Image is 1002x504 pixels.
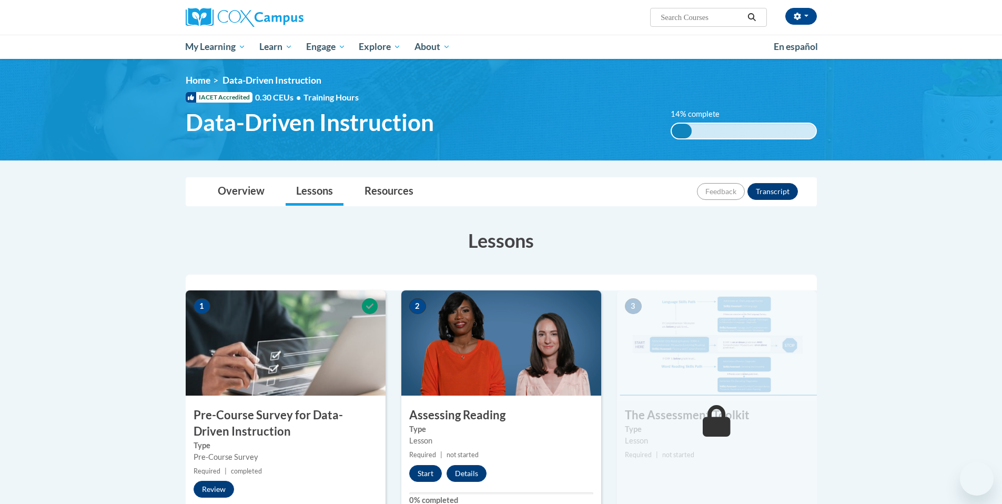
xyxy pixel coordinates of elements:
img: Course Image [401,290,601,396]
label: Type [625,424,809,435]
h3: Pre-Course Survey for Data-Driven Instruction [186,407,386,440]
label: Type [409,424,593,435]
span: Required [409,451,436,459]
span: Training Hours [303,92,359,102]
span: My Learning [185,41,246,53]
span: completed [231,467,262,475]
a: Overview [207,178,275,206]
button: Transcript [747,183,798,200]
span: Learn [259,41,292,53]
a: Cox Campus [186,8,386,27]
h3: Assessing Reading [401,407,601,424]
span: | [440,451,442,459]
div: 14% complete [672,124,692,138]
div: Lesson [409,435,593,447]
a: My Learning [179,35,253,59]
img: Cox Campus [186,8,303,27]
span: About [414,41,450,53]
button: Feedback [697,183,745,200]
span: 3 [625,298,642,314]
button: Review [194,481,234,498]
a: About [408,35,457,59]
span: not started [662,451,694,459]
input: Search Courses [660,11,744,24]
button: Details [447,465,487,482]
button: Start [409,465,442,482]
h3: The Assessment Toolkit [617,407,817,424]
div: Pre-Course Survey [194,451,378,463]
span: • [296,92,301,102]
a: Explore [352,35,408,59]
span: Required [625,451,652,459]
span: Data-Driven Instruction [186,108,434,136]
a: Learn [252,35,299,59]
iframe: Button to launch messaging window [960,462,994,496]
a: Resources [354,178,424,206]
span: Data-Driven Instruction [222,75,321,86]
button: Account Settings [785,8,817,25]
span: | [656,451,658,459]
div: Lesson [625,435,809,447]
a: Engage [299,35,352,59]
span: En español [774,41,818,52]
span: Explore [359,41,401,53]
button: Search [744,11,760,24]
h3: Lessons [186,227,817,254]
span: not started [447,451,479,459]
a: En español [767,36,825,58]
span: IACET Accredited [186,92,252,103]
span: Engage [306,41,346,53]
span: 2 [409,298,426,314]
label: 14% complete [671,108,731,120]
a: Lessons [286,178,343,206]
img: Course Image [617,290,817,396]
span: 0.30 CEUs [255,92,303,103]
span: 1 [194,298,210,314]
span: Required [194,467,220,475]
a: Home [186,75,210,86]
div: Main menu [170,35,833,59]
span: | [225,467,227,475]
img: Course Image [186,290,386,396]
label: Type [194,440,378,451]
